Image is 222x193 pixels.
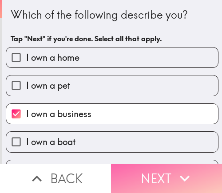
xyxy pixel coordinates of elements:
span: I own a boat [26,136,75,148]
h6: Tap "Next" if you're done. Select all that apply. [11,34,214,43]
button: I own a pet [6,75,218,95]
button: I own a boat [6,132,218,152]
button: I own a business [6,104,218,124]
button: Next [111,164,222,193]
span: I own a pet [26,79,70,92]
span: I own a home [26,51,79,64]
div: Which of the following describe you? [11,8,214,23]
button: I own a home [6,47,218,67]
span: I own a business [26,108,91,120]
